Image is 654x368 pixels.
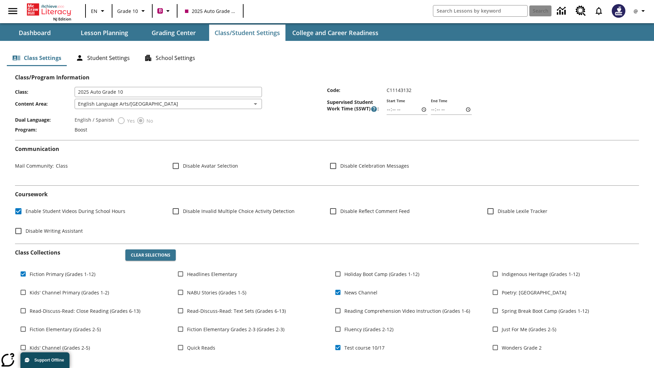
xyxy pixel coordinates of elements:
span: Read-Discuss-Read: Text Sets (Grades 6-13) [187,307,286,315]
span: Program : [15,126,75,133]
span: Fiction Elementary (Grades 2-5) [30,326,101,333]
div: Communication [15,146,639,180]
a: Data Center [553,2,572,20]
div: English Language Arts/[GEOGRAPHIC_DATA] [75,99,262,109]
button: Lesson Planning [70,25,138,41]
button: Supervised Student Work Time is the timeframe when students can take LevelSet and when lessons ar... [371,106,377,112]
span: Poetry: [GEOGRAPHIC_DATA] [502,289,566,296]
a: Resource Center, Will open in new tab [572,2,590,20]
h2: Class Collections [15,249,120,256]
h2: Communication [15,146,639,152]
span: Yes [125,117,135,124]
span: Just For Me (Grades 2-5) [502,326,556,333]
span: Enable Student Videos During School Hours [26,208,125,215]
span: Kids' Channel (Grades 2-5) [30,344,90,351]
button: Open side menu [3,1,23,21]
span: Fluency (Grades 2-12) [344,326,393,333]
span: Grade 10 [117,7,138,15]
div: Home [27,2,71,21]
div: Class/Program Information [15,81,639,135]
label: English / Spanish [75,117,114,125]
span: Disable Lexile Tracker [498,208,547,215]
span: Class [54,163,68,169]
span: Disable Writing Assistant [26,227,83,234]
button: College and Career Readiness [287,25,384,41]
a: Home [27,3,71,16]
button: Class/Student Settings [209,25,285,41]
span: Read-Discuss-Read: Close Reading (Grades 6-13) [30,307,140,315]
button: Profile/Settings [629,5,651,17]
span: NABU Stories (Grades 1-5) [187,289,246,296]
button: Grading Center [140,25,208,41]
span: Code : [327,87,387,93]
span: NJ Edition [53,16,71,21]
input: search field [433,5,527,16]
input: Class [75,87,262,97]
span: Dual Language : [15,117,75,123]
span: Fiction Primary (Grades 1-12) [30,271,95,278]
span: @ [634,7,638,15]
button: Boost Class color is violet red. Change class color [155,5,175,17]
span: Disable Reflect Comment Feed [340,208,410,215]
a: Notifications [590,2,608,20]
span: Fiction Elementary Grades 2-3 (Grades 2-3) [187,326,284,333]
span: Boost [75,126,87,133]
span: Indigenous Heritage (Grades 1-12) [502,271,580,278]
span: Quick Reads [187,344,215,351]
span: Reading Comprehension Video Instruction (Grades 1-6) [344,307,470,315]
label: End Time [431,98,447,104]
span: EN [91,7,97,15]
h2: Class/Program Information [15,74,639,81]
button: Clear Selections [125,249,176,261]
label: Start Time [387,98,405,104]
div: Class Collections [15,244,639,363]
span: Spring Break Boot Camp (Grades 1-12) [502,307,589,315]
h2: Course work [15,191,639,198]
span: Content Area : [15,101,75,107]
span: Test course 10/17 [344,344,385,351]
span: Kids' Channel Primary (Grades 1-2) [30,289,109,296]
button: Dashboard [1,25,69,41]
button: School Settings [139,50,201,66]
span: Class : [15,89,75,95]
button: Support Offline [20,352,69,368]
span: Disable Avatar Selection [183,162,238,169]
span: Supervised Student Work Time (SSWT) : [327,99,387,112]
span: No [145,117,153,124]
button: Language: EN, Select a language [88,5,110,17]
button: Select a new avatar [608,2,629,20]
button: Class Settings [7,50,67,66]
span: Holiday Boot Camp (Grades 1-12) [344,271,419,278]
button: Student Settings [70,50,135,66]
span: Wonders Grade 2 [502,344,542,351]
div: Coursework [15,191,639,238]
img: Avatar [612,4,625,18]
span: News Channel [344,289,377,296]
span: 2025 Auto Grade 10 [185,7,235,15]
span: Disable Invalid Multiple Choice Activity Detection [183,208,295,215]
div: Class/Student Settings [7,50,647,66]
span: Headlines Elementary [187,271,237,278]
span: Disable Celebration Messages [340,162,409,169]
span: C11143132 [387,87,411,93]
span: Mail Community : [15,163,54,169]
span: B [159,6,162,15]
button: Grade: Grade 10, Select a grade [114,5,150,17]
span: Support Offline [34,358,64,363]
